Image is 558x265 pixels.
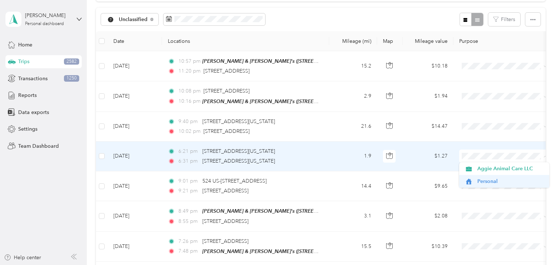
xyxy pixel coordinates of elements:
[178,87,201,95] span: 10:08 pm
[477,165,545,172] span: Aggie Animal Care LLC
[517,224,558,265] iframe: Everlance-gr Chat Button Frame
[178,247,199,255] span: 7:48 pm
[108,31,162,51] th: Date
[453,31,555,51] th: Purpose
[403,171,453,201] td: $9.65
[202,158,275,164] span: [STREET_ADDRESS][US_STATE]
[178,177,199,185] span: 9:01 pm
[178,97,199,105] span: 10:16 pm
[329,31,377,51] th: Mileage (mi)
[18,91,37,99] span: Reports
[108,51,162,81] td: [DATE]
[18,142,59,150] span: Team Dashboard
[64,58,79,65] span: 2582
[18,58,29,65] span: Trips
[119,17,148,22] span: Unclassified
[108,81,162,111] td: [DATE]
[203,128,250,134] span: [STREET_ADDRESS]
[403,31,453,51] th: Mileage value
[162,31,329,51] th: Locations
[377,31,403,51] th: Map
[178,147,199,155] span: 6:21 pm
[403,51,453,81] td: $10.18
[202,188,248,194] span: [STREET_ADDRESS]
[178,217,199,225] span: 8:55 pm
[178,67,201,75] span: 11:20 pm
[202,218,248,224] span: [STREET_ADDRESS]
[329,142,377,171] td: 1.9
[178,187,199,195] span: 9:21 pm
[178,127,201,135] span: 10:02 pm
[202,98,428,105] span: [PERSON_NAME] & [PERSON_NAME]'s ([STREET_ADDRESS] , [GEOGRAPHIC_DATA], [US_STATE])
[202,248,428,254] span: [PERSON_NAME] & [PERSON_NAME]'s ([STREET_ADDRESS] , [GEOGRAPHIC_DATA], [US_STATE])
[18,109,49,116] span: Data exports
[203,88,250,94] span: [STREET_ADDRESS]
[202,208,428,214] span: [PERSON_NAME] & [PERSON_NAME]'s ([STREET_ADDRESS] , [GEOGRAPHIC_DATA], [US_STATE])
[403,201,453,231] td: $2.08
[403,81,453,111] td: $1.94
[178,118,199,126] span: 9:40 pm
[403,112,453,142] td: $14.47
[18,75,48,82] span: Transactions
[202,178,267,184] span: 524 US-[STREET_ADDRESS]
[178,157,199,165] span: 6:31 pm
[25,12,70,19] div: [PERSON_NAME]
[108,232,162,262] td: [DATE]
[203,68,250,74] span: [STREET_ADDRESS]
[108,201,162,231] td: [DATE]
[18,41,32,49] span: Home
[202,118,275,125] span: [STREET_ADDRESS][US_STATE]
[108,171,162,201] td: [DATE]
[25,22,64,26] div: Personal dashboard
[329,112,377,142] td: 21.6
[108,112,162,142] td: [DATE]
[108,142,162,171] td: [DATE]
[329,232,377,262] td: 15.5
[64,75,79,82] span: 1250
[178,237,199,245] span: 7:26 pm
[403,142,453,171] td: $1.27
[329,81,377,111] td: 2.9
[488,13,520,26] button: Filters
[202,148,275,154] span: [STREET_ADDRESS][US_STATE]
[477,178,545,185] span: Personal
[178,57,199,65] span: 10:57 pm
[403,232,453,262] td: $10.39
[329,51,377,81] td: 15.2
[329,201,377,231] td: 3.1
[329,171,377,201] td: 14.4
[4,254,41,261] button: Help center
[202,58,428,64] span: [PERSON_NAME] & [PERSON_NAME]'s ([STREET_ADDRESS] , [GEOGRAPHIC_DATA], [US_STATE])
[178,207,199,215] span: 8:49 pm
[202,238,248,244] span: [STREET_ADDRESS]
[18,125,37,133] span: Settings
